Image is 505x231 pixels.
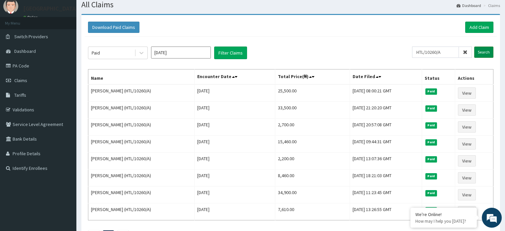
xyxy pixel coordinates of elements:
span: Dashboard [14,48,36,54]
textarea: Type your message and hit 'Enter' [3,158,126,181]
td: [PERSON_NAME] (HTL/10260/A) [88,186,195,203]
td: [DATE] [195,153,275,170]
td: [DATE] [195,170,275,186]
td: 7,610.00 [275,203,350,220]
td: [DATE] 20:57:08 GMT [350,119,422,136]
td: 33,500.00 [275,102,350,119]
span: We're online! [39,72,92,139]
span: Paid [425,88,437,94]
td: [DATE] 13:26:55 GMT [350,203,422,220]
h1: All Claims [81,0,500,9]
button: Filter Claims [214,47,247,59]
a: Dashboard [457,3,481,8]
span: Paid [425,173,437,179]
td: 2,200.00 [275,153,350,170]
td: [DATE] 21:20:20 GMT [350,102,422,119]
div: Chat with us now [35,37,112,46]
td: [DATE] 18:21:03 GMT [350,170,422,186]
a: Add Claim [465,22,493,33]
td: [PERSON_NAME] (HTL/10260/A) [88,153,195,170]
span: Claims [14,77,27,83]
th: Total Price(₦) [275,69,350,85]
td: [PERSON_NAME] (HTL/10260/A) [88,102,195,119]
div: Paid [92,50,100,56]
span: Paid [425,105,437,111]
th: Date Filed [350,69,422,85]
div: Minimize live chat window [109,3,125,19]
li: Claims [482,3,500,8]
td: [DATE] [195,186,275,203]
td: [DATE] 09:44:31 GMT [350,136,422,153]
input: Search [474,47,493,58]
th: Name [88,69,195,85]
td: [DATE] [195,84,275,102]
span: Paid [425,156,437,162]
td: [DATE] [195,102,275,119]
a: Online [23,15,39,20]
a: View [458,172,476,183]
td: [DATE] [195,136,275,153]
span: Switch Providers [14,34,48,40]
td: [DATE] [195,203,275,220]
a: View [458,155,476,167]
button: Download Paid Claims [88,22,139,33]
th: Status [422,69,455,85]
span: Tariffs [14,92,26,98]
input: Search by HMO ID [412,47,459,58]
a: View [458,189,476,200]
p: [GEOGRAPHIC_DATA] [23,6,78,12]
img: d_794563401_company_1708531726252_794563401 [12,33,27,50]
div: We're Online! [415,211,472,217]
a: View [458,104,476,116]
td: 2,700.00 [275,119,350,136]
td: 25,500.00 [275,84,350,102]
span: Paid [425,122,437,128]
span: Paid [425,207,437,213]
span: Paid [425,139,437,145]
td: [DATE] 11:23:45 GMT [350,186,422,203]
a: View [458,206,476,217]
th: Actions [455,69,493,85]
td: 34,900.00 [275,186,350,203]
td: [PERSON_NAME] (HTL/10260/A) [88,119,195,136]
a: View [458,138,476,150]
td: [PERSON_NAME] (HTL/10260/A) [88,203,195,220]
a: View [458,121,476,133]
th: Encounter Date [195,69,275,85]
td: 8,460.00 [275,170,350,186]
td: [DATE] 13:07:36 GMT [350,153,422,170]
td: [DATE] [195,119,275,136]
td: [DATE] 08:00:21 GMT [350,84,422,102]
td: [PERSON_NAME] (HTL/10260/A) [88,170,195,186]
td: [PERSON_NAME] (HTL/10260/A) [88,84,195,102]
span: Paid [425,190,437,196]
td: 15,460.00 [275,136,350,153]
p: How may I help you today? [415,218,472,224]
a: View [458,87,476,99]
input: Select Month and Year [151,47,211,58]
td: [PERSON_NAME] (HTL/10260/A) [88,136,195,153]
